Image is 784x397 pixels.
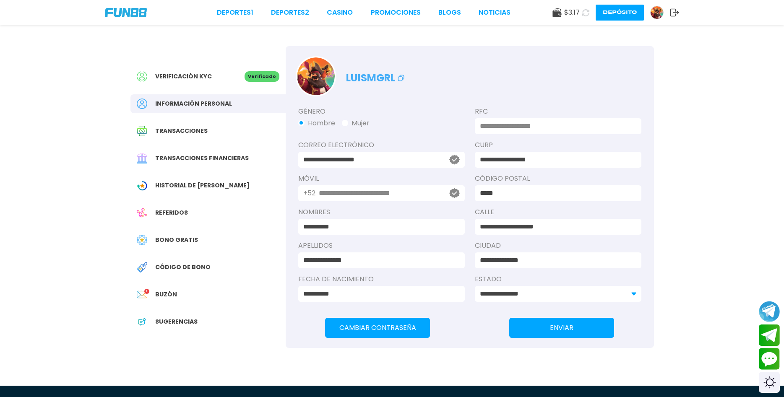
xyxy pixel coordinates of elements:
span: Referidos [155,208,188,217]
label: Código Postal [475,174,641,184]
button: Depósito [596,5,644,21]
a: Redeem BonusCódigo de bono [130,258,286,277]
label: Género [298,106,465,117]
a: Verificación KYCVerificado [130,67,286,86]
a: ReferralReferidos [130,203,286,222]
a: Deportes1 [217,8,253,18]
span: Código de bono [155,263,211,272]
label: Correo electrónico [298,140,465,150]
a: Promociones [371,8,421,18]
img: Wagering Transaction [137,180,147,191]
button: Join telegram [759,324,780,346]
label: Móvil [298,174,465,184]
img: Company Logo [105,8,147,17]
label: Fecha de Nacimiento [298,274,465,284]
span: Bono Gratis [155,236,198,244]
img: Transaction History [137,126,147,136]
a: Deportes2 [271,8,309,18]
img: Financial Transaction [137,153,147,163]
label: Calle [475,207,641,217]
button: Mujer [342,118,370,128]
a: NOTICIAS [479,8,511,18]
button: Join telegram channel [759,301,780,322]
label: Estado [475,274,641,284]
img: Free Bonus [137,235,147,245]
a: Financial TransactionTransacciones financieras [130,149,286,168]
span: Transacciones [155,127,208,135]
a: InboxBuzón1 [130,285,286,304]
a: Wagering TransactionHistorial de [PERSON_NAME] [130,176,286,195]
label: APELLIDOS [298,241,465,251]
label: CURP [475,140,641,150]
span: Información personal [155,99,232,108]
img: Referral [137,208,147,218]
span: Transacciones financieras [155,154,249,163]
a: Avatar [650,6,670,19]
p: Verificado [245,71,279,82]
img: Inbox [137,289,147,300]
a: PersonalInformación personal [130,94,286,113]
img: Personal [137,99,147,109]
a: Free BonusBono Gratis [130,231,286,249]
span: Historial de [PERSON_NAME] [155,181,250,190]
span: Buzón [155,290,177,299]
p: luismgrl [346,66,406,86]
label: NOMBRES [298,207,465,217]
span: $ 3.17 [564,8,580,18]
img: Avatar [651,6,663,19]
div: Switch theme [759,372,780,393]
button: Contact customer service [759,348,780,370]
button: ENVIAR [509,318,614,338]
button: Hombre [298,118,335,128]
img: App Feedback [137,317,147,327]
a: Transaction HistoryTransacciones [130,122,286,140]
img: Avatar [297,57,335,95]
p: 1 [144,289,149,294]
p: +52 [303,188,315,198]
button: Cambiar Contraseña [325,318,430,338]
a: BLOGS [438,8,461,18]
span: Sugerencias [155,317,198,326]
img: Redeem Bonus [137,262,147,272]
label: RFC [475,106,641,117]
a: CASINO [327,8,353,18]
label: Ciudad [475,241,641,251]
span: Verificación KYC [155,72,212,81]
a: App FeedbackSugerencias [130,312,286,331]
